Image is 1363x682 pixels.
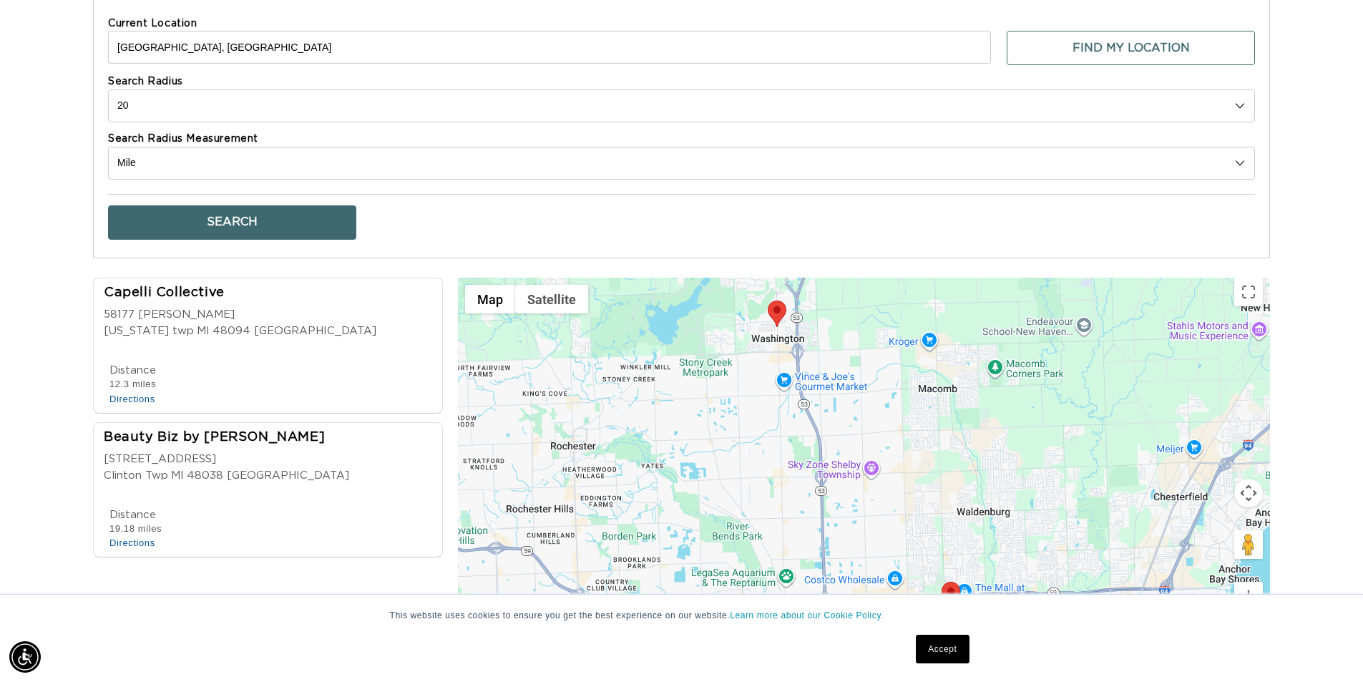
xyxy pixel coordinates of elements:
[1234,582,1263,610] button: Zoom in
[187,468,223,484] span: 48038
[108,75,1255,89] label: Search Radius
[109,378,156,391] div: 12.3 miles
[212,323,250,340] span: 48094
[465,285,515,313] button: Show street map
[108,17,1255,31] label: Current Location
[254,323,376,340] span: [GEOGRAPHIC_DATA]
[104,323,194,340] span: [US_STATE] twp
[104,309,235,320] span: 58177 [PERSON_NAME]
[109,394,155,404] a: Directions
[108,132,1255,147] label: Search Radius Measurement
[1291,613,1363,682] iframe: Chat Widget
[916,635,969,663] a: Accept
[515,285,588,313] button: Show satellite imagery
[109,365,156,376] span: Distance
[109,537,155,548] a: Directions
[104,284,376,303] div: Capelli Collective
[1007,31,1255,65] button: Find My Location
[390,609,974,622] p: This website uses cookies to ensure you get the best experience on our website.
[1234,278,1263,306] button: Toggle fullscreen view
[9,641,41,673] div: Accessibility Menu
[104,468,168,484] span: Clinton Twp
[108,31,991,64] input: Enter a location
[171,468,184,484] span: MI
[227,468,349,484] span: [GEOGRAPHIC_DATA]
[104,454,216,464] span: [STREET_ADDRESS]
[104,429,349,448] div: Beauty Biz by [PERSON_NAME]
[109,510,156,520] span: Distance
[730,610,884,620] a: Learn more about our Cookie Policy.
[1234,479,1263,507] button: Map camera controls
[108,205,356,240] button: Search
[109,522,162,535] div: 19.18 miles
[197,323,210,340] span: MI
[1234,530,1263,559] button: Drag Pegman onto the map to open Street View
